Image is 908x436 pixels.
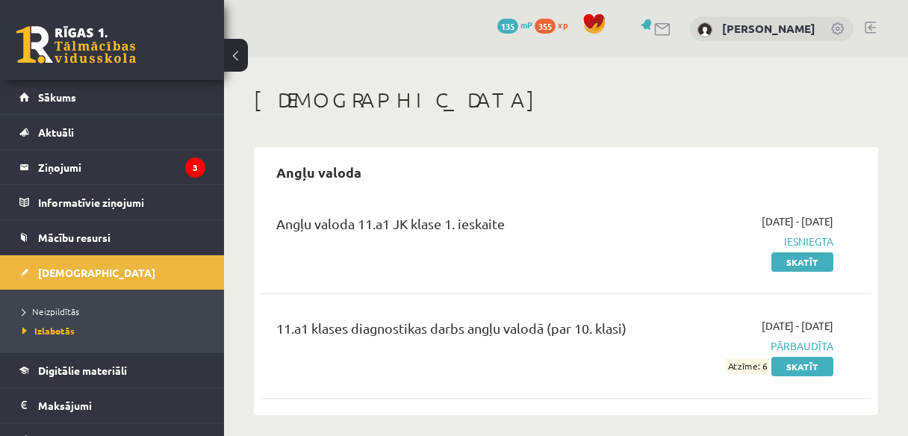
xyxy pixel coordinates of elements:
[19,353,205,387] a: Digitālie materiāli
[497,19,532,31] a: 135 mP
[662,234,833,249] span: Iesniegta
[762,214,833,229] span: [DATE] - [DATE]
[276,318,640,346] div: 11.a1 klases diagnostikas darbs angļu valodā (par 10. klasi)
[697,22,712,37] img: Kitija Goldberga
[38,266,155,279] span: [DEMOGRAPHIC_DATA]
[254,87,878,113] h1: [DEMOGRAPHIC_DATA]
[520,19,532,31] span: mP
[19,185,205,219] a: Informatīvie ziņojumi
[16,26,136,63] a: Rīgas 1. Tālmācības vidusskola
[38,185,205,219] legend: Informatīvie ziņojumi
[276,214,640,241] div: Angļu valoda 11.a1 JK klase 1. ieskaite
[19,115,205,149] a: Aktuāli
[185,158,205,178] i: 3
[38,364,127,377] span: Digitālie materiāli
[535,19,556,34] span: 355
[662,338,833,354] span: Pārbaudīta
[261,155,376,190] h2: Angļu valoda
[38,125,74,139] span: Aktuāli
[22,325,75,337] span: Izlabotās
[497,19,518,34] span: 135
[762,318,833,334] span: [DATE] - [DATE]
[771,357,833,376] a: Skatīt
[38,388,205,423] legend: Maksājumi
[19,255,205,290] a: [DEMOGRAPHIC_DATA]
[19,388,205,423] a: Maksājumi
[19,80,205,114] a: Sākums
[535,19,575,31] a: 355 xp
[726,358,769,374] span: Atzīme: 6
[558,19,567,31] span: xp
[22,305,79,317] span: Neizpildītās
[38,150,205,184] legend: Ziņojumi
[722,21,815,36] a: [PERSON_NAME]
[19,220,205,255] a: Mācību resursi
[771,252,833,272] a: Skatīt
[38,231,111,244] span: Mācību resursi
[19,150,205,184] a: Ziņojumi3
[22,305,209,318] a: Neizpildītās
[38,90,76,104] span: Sākums
[22,324,209,337] a: Izlabotās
